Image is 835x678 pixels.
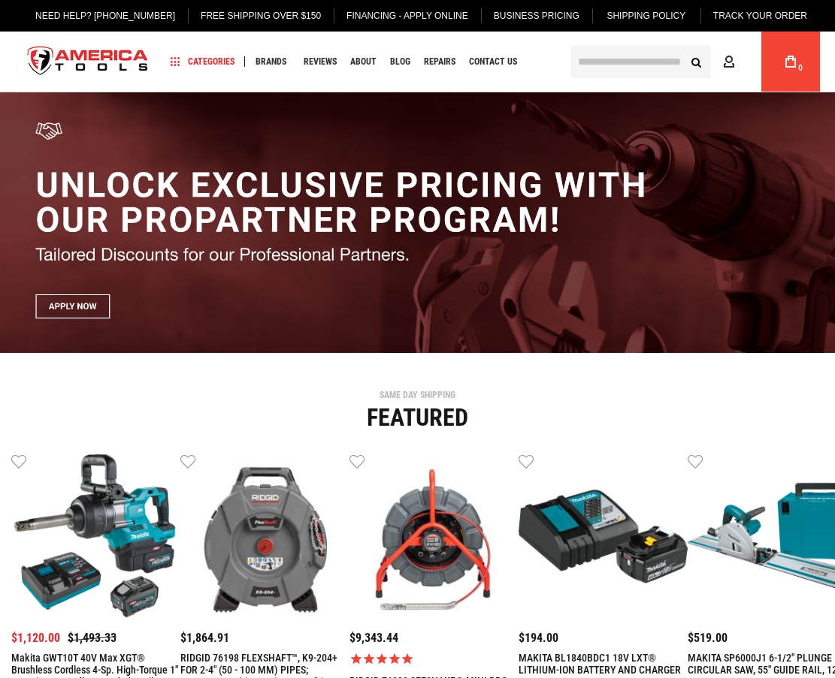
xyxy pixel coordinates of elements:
div: Featured [11,405,824,429]
a: Blog [383,52,417,72]
div: SAME DAY SHIPPING [11,390,824,399]
a: Categories [164,52,241,72]
span: Contact Us [469,57,517,66]
span: Categories [171,56,234,67]
span: Blog [390,57,410,66]
a: Contact Us [462,52,524,72]
button: Search [682,47,710,76]
a: RIDGID 76198 FLEXSHAFT™, K9-204+ FOR 2-4 [180,452,349,625]
img: Makita GWT10T 40V max XGT® Brushless Cordless 4‑Sp. High‑Torque 1" Sq. Drive D‑Handle Extended An... [11,452,180,621]
span: $194.00 [519,631,558,645]
span: Brands [256,57,286,66]
span: Rated 5.0 out of 5 stars 1 reviews [349,652,519,666]
img: MAKITA BL1840BDC1 18V LXT® LITHIUM-ION BATTERY AND CHARGER STARTER PACK, BL1840B, DC18RC (4.0AH) [519,452,688,621]
span: About [350,57,377,66]
span: $9,343.44 [349,631,398,645]
img: RIDGID 76198 FLEXSHAFT™, K9-204+ FOR 2-4 [180,452,349,621]
a: Repairs [417,52,462,72]
span: Shipping Policy [607,11,685,21]
span: $1,120.00 [11,631,60,645]
span: Reviews [304,57,337,66]
a: MAKITA BL1840BDC1 18V LXT® LITHIUM-ION BATTERY AND CHARGER STARTER PACK, BL1840B, DC18RC (4.0AH) [519,452,688,625]
a: Reviews [297,52,343,72]
a: 0 [776,32,805,92]
span: $1,493.33 [68,631,116,645]
img: America Tools [15,34,161,90]
span: Repairs [424,57,455,66]
a: Makita GWT10T 40V max XGT® Brushless Cordless 4‑Sp. High‑Torque 1" Sq. Drive D‑Handle Extended An... [11,452,180,625]
a: Brands [249,52,293,72]
span: $519.00 [688,631,728,645]
img: RIDGID 76883 SEESNAKE® MINI PRO [349,452,519,621]
a: RIDGID 76883 SEESNAKE® MINI PRO [349,452,519,625]
span: $1,864.91 [180,631,229,645]
span: 0 [798,64,803,72]
a: About [343,52,383,72]
a: store logo [15,34,161,90]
